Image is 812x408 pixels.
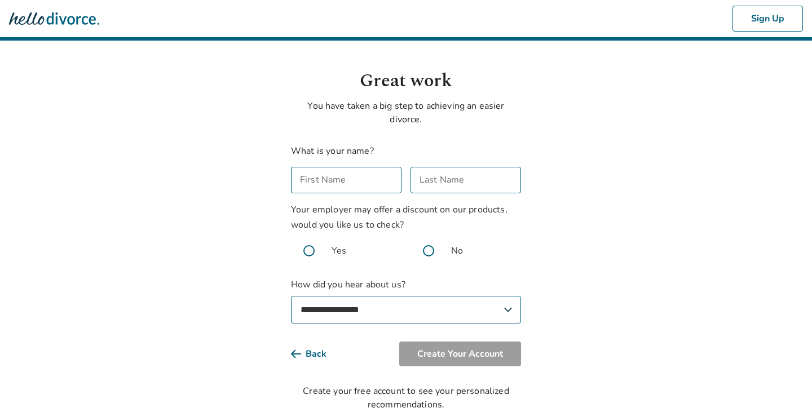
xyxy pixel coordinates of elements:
button: Create Your Account [399,342,521,366]
button: Sign Up [732,6,803,32]
span: Yes [332,244,346,258]
h1: Great work [291,68,521,95]
label: How did you hear about us? [291,278,521,323]
span: No [451,244,463,258]
label: What is your name? [291,145,374,157]
img: Hello Divorce Logo [9,7,99,30]
p: You have taken a big step to achieving an easier divorce. [291,99,521,126]
iframe: Chat Widget [756,354,812,408]
select: How did you hear about us? [291,296,521,323]
span: Your employer may offer a discount on our products, would you like us to check? [291,203,507,231]
button: Back [291,342,345,366]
